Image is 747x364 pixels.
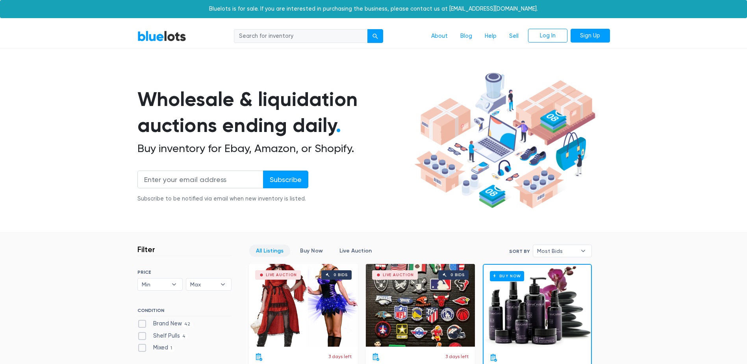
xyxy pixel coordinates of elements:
a: Sign Up [571,29,610,43]
a: All Listings [249,245,290,257]
span: Min [142,279,168,290]
label: Shelf Pulls [137,332,188,340]
h6: PRICE [137,269,232,275]
input: Search for inventory [234,29,368,43]
a: Live Auction 0 bids [249,264,358,347]
p: 3 days left [445,353,469,360]
a: Live Auction 0 bids [366,264,475,347]
h2: Buy inventory for Ebay, Amazon, or Shopify. [137,142,411,155]
div: 0 bids [334,273,348,277]
a: BlueLots [137,30,186,42]
a: Live Auction [333,245,378,257]
a: Log In [528,29,567,43]
input: Subscribe [263,171,308,188]
div: 0 bids [450,273,465,277]
b: ▾ [166,279,182,290]
a: Buy Now [293,245,330,257]
h1: Wholesale & liquidation auctions ending daily [137,86,411,139]
label: Brand New [137,319,193,328]
span: Max [190,279,216,290]
h3: Filter [137,245,155,254]
img: hero-ee84e7d0318cb26816c560f6b4441b76977f77a177738b4e94f68c95b2b83dbb.png [411,69,598,212]
a: Buy Now [484,265,591,347]
div: Subscribe to be notified via email when new inventory is listed. [137,195,308,203]
a: Sell [503,29,525,44]
b: ▾ [575,245,591,257]
span: 4 [180,333,188,340]
a: Help [478,29,503,44]
input: Enter your email address [137,171,263,188]
h6: CONDITION [137,308,232,316]
p: 3 days left [328,353,352,360]
span: . [336,113,341,137]
div: Live Auction [266,273,297,277]
div: Live Auction [383,273,414,277]
span: 1 [168,345,175,352]
b: ▾ [215,279,231,290]
label: Mixed [137,344,175,352]
a: Blog [454,29,478,44]
label: Sort By [509,248,530,255]
span: Most Bids [537,245,576,257]
span: 42 [182,321,193,327]
h6: Buy Now [490,271,524,281]
a: About [425,29,454,44]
